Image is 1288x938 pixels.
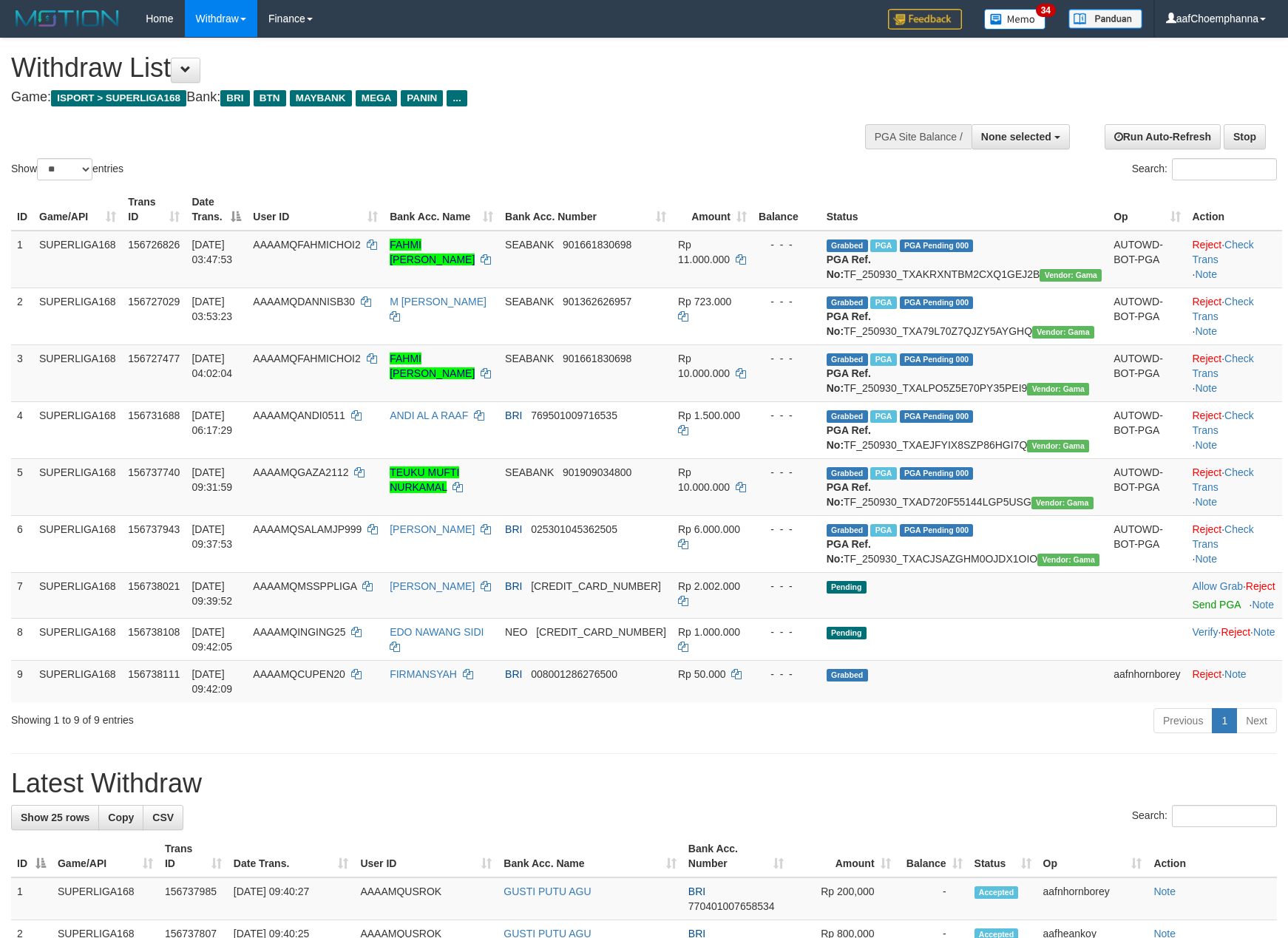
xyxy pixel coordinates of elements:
[191,409,232,436] span: [DATE] 06:17:29
[52,877,159,920] td: SUPERLIGA168
[159,877,228,920] td: 156737985
[821,188,1108,231] th: Status
[1027,440,1089,452] span: Vendor URL: https://trx31.1velocity.biz
[247,188,384,231] th: User ID: activate to sort column ascending
[827,367,871,394] b: PGA Ref. No:
[678,668,726,680] span: Rp 50.000
[228,835,355,877] th: Date Trans.: activate to sort column ascending
[1193,409,1222,421] a: Reject
[390,239,475,265] a: FAHMI [PERSON_NAME]
[191,626,232,653] span: [DATE] 09:42:05
[759,294,815,309] div: - - -
[678,409,740,421] span: Rp 1.500.000
[827,410,868,423] span: Grabbed
[536,626,666,638] span: Copy 5859457108771000 to clipboard
[33,288,122,344] td: SUPERLIGA168
[122,188,186,231] th: Trans ID: activate to sort column ascending
[253,668,345,680] span: AAAAMQCUPEN20
[191,523,232,550] span: [DATE] 09:37:53
[1036,4,1056,17] span: 34
[253,580,356,592] span: AAAAMQMSSPPLIGA
[821,288,1108,344] td: TF_250930_TXA79L70Z7QJZY5AYGHQ
[228,877,355,920] td: [DATE] 09:40:27
[37,158,92,180] select: Showentries
[390,523,475,535] a: [PERSON_NAME]
[390,409,468,421] a: ANDI AL A RAAF
[33,572,122,618] td: SUPERLIGA168
[827,310,871,337] b: PGA Ref. No:
[981,131,1051,143] span: None selected
[11,877,52,920] td: 1
[1187,288,1283,344] td: · ·
[1108,515,1186,572] td: AUTOWD-BOT-PGA
[563,353,631,364] span: Copy 901661830698 to clipboard
[505,296,554,307] span: SEABANK
[975,886,1019,899] span: Accepted
[11,188,33,231] th: ID
[1108,401,1186,458] td: AUTOWD-BOT-PGA
[108,812,134,823] span: Copy
[672,188,753,231] th: Amount: activate to sort column ascending
[531,580,661,592] span: Copy 181201001308506 to clipboard
[1187,572,1283,618] td: ·
[33,188,122,231] th: Game/API: activate to sort column ascending
[505,668,522,680] span: BRI
[900,353,974,366] span: PGA Pending
[1068,9,1142,29] img: panduan.png
[505,239,554,251] span: SEABANK
[11,707,526,727] div: Showing 1 to 9 of 9 entries
[1037,877,1148,920] td: aafnhornborey
[128,296,180,307] span: 156727029
[390,626,484,638] a: EDO NAWANG SIDI
[900,524,974,537] span: PGA Pending
[253,466,348,478] span: AAAAMQGAZA2112
[827,669,868,682] span: Grabbed
[821,344,1108,401] td: TF_250930_TXALPO5Z5E70PY35PEI9
[1108,288,1186,344] td: AUTOWD-BOT-PGA
[1108,344,1186,401] td: AUTOWD-BOT-PGA
[1187,515,1283,572] td: · ·
[191,580,232,607] span: [DATE] 09:39:52
[759,237,815,252] div: - - -
[531,668,617,680] span: Copy 008001286276500 to clipboard
[1193,626,1218,638] a: Verify
[1187,401,1283,458] td: · ·
[821,231,1108,288] td: TF_250930_TXAKRXNTBM2CXQ1GEJ2B
[563,466,631,478] span: Copy 901909034800 to clipboard
[11,618,33,660] td: 8
[827,239,868,252] span: Grabbed
[790,877,897,920] td: Rp 200,000
[33,401,122,458] td: SUPERLIGA168
[390,580,475,592] a: [PERSON_NAME]
[1187,618,1283,660] td: · ·
[11,572,33,618] td: 7
[827,538,871,565] b: PGA Ref. No:
[827,353,868,366] span: Grabbed
[1148,835,1277,877] th: Action
[356,90,398,106] span: MEGA
[354,835,498,877] th: User ID: activate to sort column ascending
[499,188,672,231] th: Bank Acc. Number: activate to sort column ascending
[1221,626,1250,638] a: Reject
[1236,708,1277,733] a: Next
[1193,353,1222,364] a: Reject
[11,515,33,572] td: 6
[11,288,33,344] td: 2
[390,353,475,379] a: FAHMI [PERSON_NAME]
[401,90,443,106] span: PANIN
[1037,835,1148,877] th: Op: activate to sort column ascending
[1132,158,1277,180] label: Search:
[688,886,705,897] span: BRI
[447,90,467,106] span: ...
[1212,708,1237,733] a: 1
[827,627,867,639] span: Pending
[1193,523,1222,535] a: Reject
[1032,326,1094,339] span: Vendor URL: https://trx31.1velocity.biz
[827,424,871,451] b: PGA Ref. No:
[1040,269,1102,282] span: Vendor URL: https://trx31.1velocity.biz
[98,805,143,830] a: Copy
[678,523,740,535] span: Rp 6.000.000
[191,668,232,695] span: [DATE] 09:42:09
[290,90,352,106] span: MAYBANK
[563,296,631,307] span: Copy 901362626957 to clipboard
